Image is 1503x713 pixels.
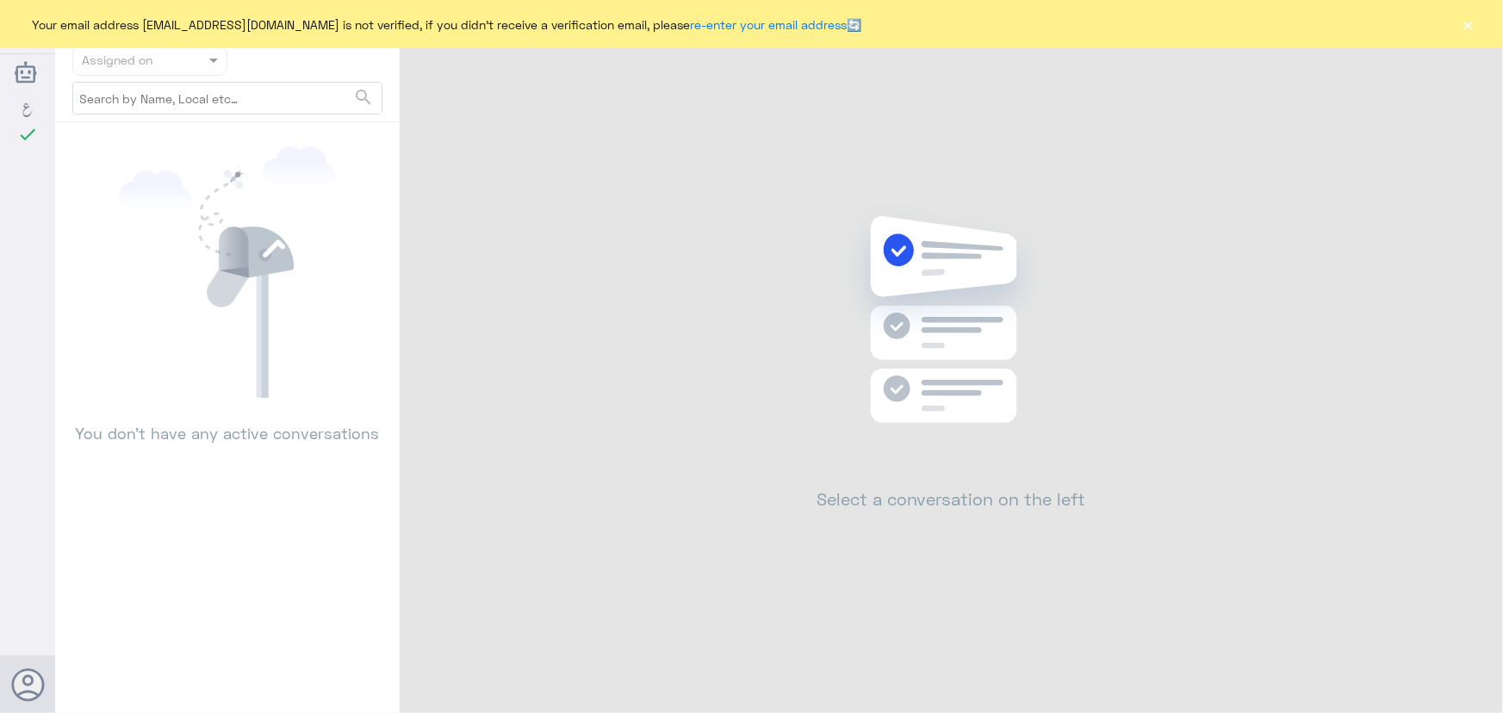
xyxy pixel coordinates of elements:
[353,84,374,112] button: search
[353,87,374,108] span: search
[691,17,848,32] a: re-enter your email address
[11,668,44,701] button: Avatar
[33,15,862,34] span: Your email address [EMAIL_ADDRESS][DOMAIN_NAME] is not verified, if you didn't receive a verifica...
[17,124,38,145] i: check
[72,398,382,445] p: You don’t have any active conversations
[1460,15,1477,33] button: ×
[817,488,1086,509] h2: Select a conversation on the left
[73,83,382,114] input: Search by Name, Local etc…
